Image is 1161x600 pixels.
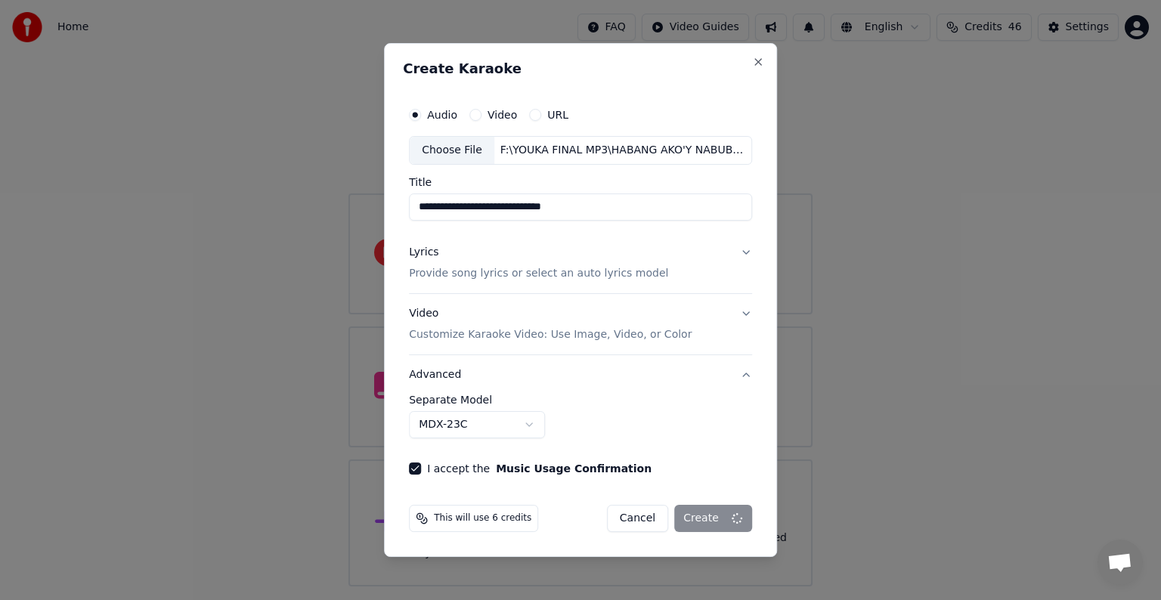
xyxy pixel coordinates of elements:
[403,62,758,76] h2: Create Karaoke
[496,463,652,474] button: I accept the
[427,463,652,474] label: I accept the
[494,143,751,158] div: F:\YOUKA FINAL MP3\HABANG AKO'Y NABUBUHAY - SAMSHAI.MP3
[409,266,668,281] p: Provide song lyrics or select an auto lyrics model
[409,306,692,342] div: Video
[547,110,568,120] label: URL
[409,245,438,260] div: Lyrics
[409,233,752,293] button: LyricsProvide song lyrics or select an auto lyrics model
[434,512,531,524] span: This will use 6 credits
[427,110,457,120] label: Audio
[409,355,752,394] button: Advanced
[488,110,517,120] label: Video
[607,505,668,532] button: Cancel
[409,177,752,187] label: Title
[409,394,752,405] label: Separate Model
[409,327,692,342] p: Customize Karaoke Video: Use Image, Video, or Color
[410,137,494,164] div: Choose File
[409,394,752,450] div: Advanced
[409,294,752,354] button: VideoCustomize Karaoke Video: Use Image, Video, or Color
